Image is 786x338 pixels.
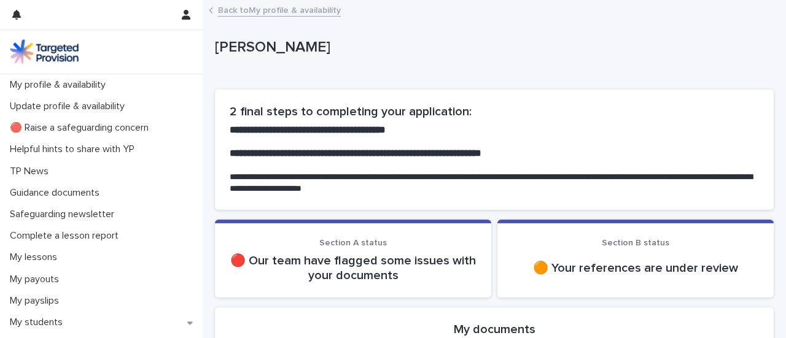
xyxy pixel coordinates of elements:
p: My payslips [5,295,69,307]
p: 🔴 Our team have flagged some issues with your documents [230,253,477,283]
p: My payouts [5,274,69,285]
a: Back toMy profile & availability [218,2,341,17]
span: Section A status [319,239,387,247]
h2: My documents [454,322,535,337]
p: 🔴 Raise a safeguarding concern [5,122,158,134]
img: M5nRWzHhSzIhMunXDL62 [10,39,79,64]
p: Safeguarding newsletter [5,209,124,220]
p: 🟠 Your references are under review [512,261,759,275]
p: My students [5,317,72,328]
p: Complete a lesson report [5,230,128,242]
h2: 2 final steps to completing your application: [230,104,759,119]
p: [PERSON_NAME] [215,39,769,56]
p: Guidance documents [5,187,109,199]
p: My lessons [5,252,67,263]
p: TP News [5,166,58,177]
p: Update profile & availability [5,101,134,112]
span: Section B status [602,239,669,247]
p: My profile & availability [5,79,115,91]
p: Helpful hints to share with YP [5,144,144,155]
